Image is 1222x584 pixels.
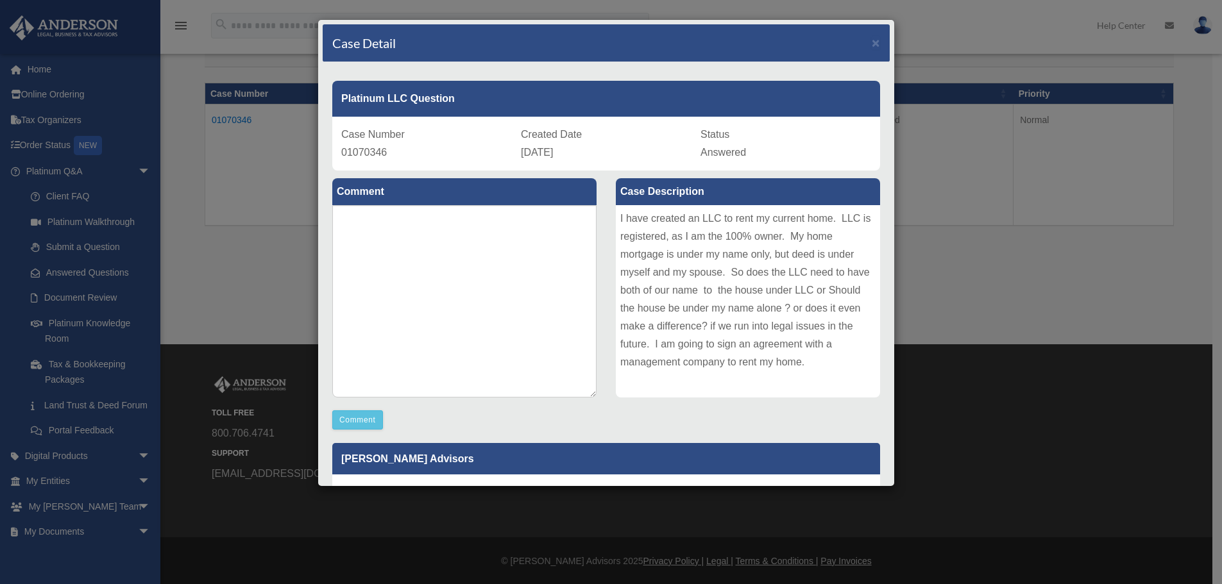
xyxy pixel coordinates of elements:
[341,129,405,140] span: Case Number
[521,129,582,140] span: Created Date
[700,129,729,140] span: Status
[332,410,383,430] button: Comment
[332,34,396,52] h4: Case Detail
[332,443,880,474] p: [PERSON_NAME] Advisors
[872,36,880,49] button: Close
[332,178,597,205] label: Comment
[616,178,880,205] label: Case Description
[332,81,880,117] div: Platinum LLC Question
[341,147,387,158] span: 01070346
[700,147,746,158] span: Answered
[616,205,880,397] div: I have created an LLC to rent my current home. LLC is registered, as I am the 100% owner. My home...
[872,35,880,50] span: ×
[521,147,553,158] span: [DATE]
